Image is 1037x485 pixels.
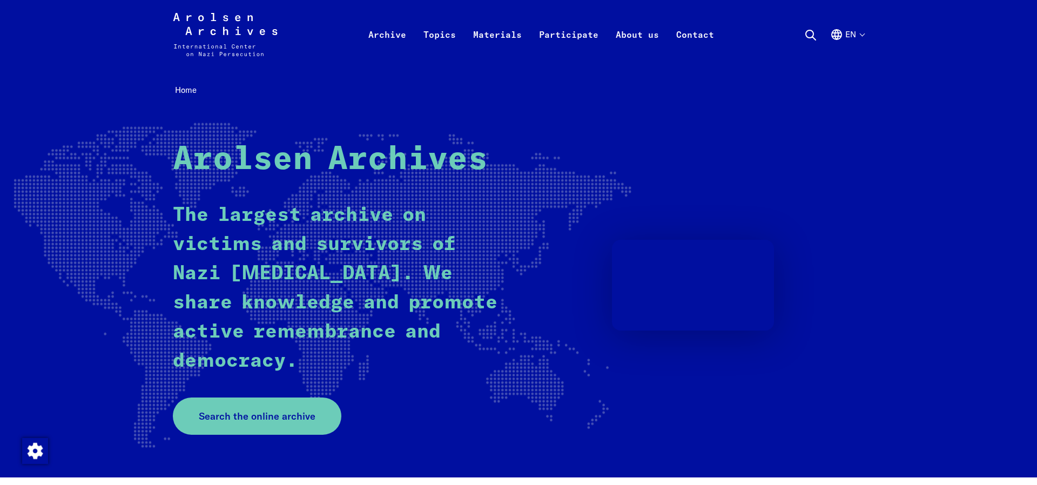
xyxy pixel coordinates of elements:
div: Change consent [22,437,48,463]
a: Contact [668,26,723,69]
a: Participate [530,26,607,69]
strong: Arolsen Archives [173,144,488,176]
button: English, language selection [830,28,864,67]
span: Home [175,85,197,95]
a: Topics [415,26,464,69]
span: Search the online archive [199,409,315,423]
nav: Primary [360,13,723,56]
a: Materials [464,26,530,69]
a: Search the online archive [173,398,341,435]
p: The largest archive on victims and survivors of Nazi [MEDICAL_DATA]. We share knowledge and promo... [173,201,500,376]
img: Change consent [22,438,48,464]
a: About us [607,26,668,69]
a: Archive [360,26,415,69]
nav: Breadcrumb [173,82,864,99]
